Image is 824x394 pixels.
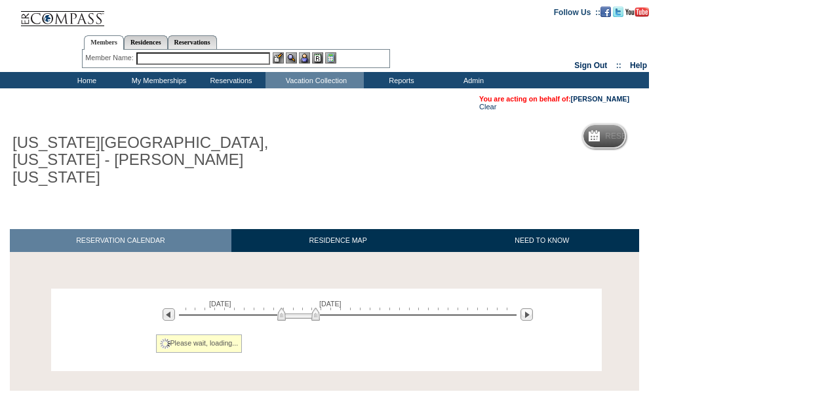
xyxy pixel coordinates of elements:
img: Impersonate [299,52,310,63]
a: [PERSON_NAME] [571,95,629,103]
a: RESIDENCE MAP [231,229,445,252]
a: Reservations [168,35,217,49]
span: :: [616,61,621,70]
td: Home [49,72,121,88]
a: Help [630,61,647,70]
td: Follow Us :: [554,7,600,17]
td: Reports [364,72,436,88]
h5: Reservation Calendar [605,132,705,141]
img: Subscribe to our YouTube Channel [625,7,649,17]
img: Next [520,308,533,321]
td: Admin [436,72,508,88]
a: Follow us on Twitter [613,7,623,15]
img: Follow us on Twitter [613,7,623,17]
td: Reservations [193,72,265,88]
img: Become our fan on Facebook [600,7,611,17]
div: Member Name: [85,52,136,63]
td: My Memberships [121,72,193,88]
span: [DATE] [319,300,342,308]
a: Sign Out [574,61,607,70]
a: Members [84,35,124,50]
img: View [286,52,297,63]
a: RESERVATION CALENDAR [10,229,231,252]
img: b_edit.gif [273,52,284,63]
span: [DATE] [209,300,231,308]
a: Become our fan on Facebook [600,7,611,15]
img: Reservations [312,52,323,63]
a: Subscribe to our YouTube Channel [625,7,649,15]
a: Clear [479,103,496,111]
img: b_calculator.gif [325,52,336,63]
div: Please wait, loading... [156,334,243,353]
span: You are acting on behalf of: [479,95,629,103]
img: spinner2.gif [160,338,170,349]
td: Vacation Collection [265,72,364,88]
a: NEED TO KNOW [444,229,639,252]
img: Previous [163,308,175,321]
a: Residences [124,35,168,49]
h1: [US_STATE][GEOGRAPHIC_DATA], [US_STATE] - [PERSON_NAME] [US_STATE] [10,132,304,188]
